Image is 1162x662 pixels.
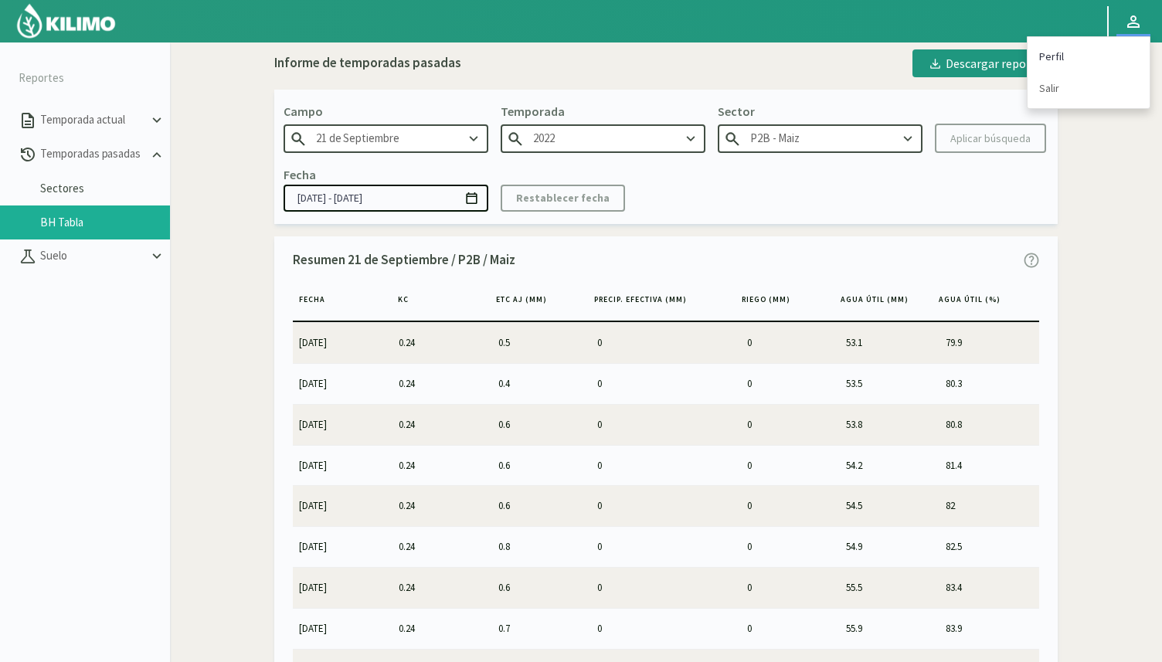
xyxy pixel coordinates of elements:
[939,486,1039,526] td: 82
[501,124,705,153] input: Escribe para buscar
[741,486,841,526] td: 0
[293,527,392,567] td: [DATE]
[490,287,588,321] th: ETc aj (MM)
[293,486,392,526] td: [DATE]
[939,568,1039,608] td: 83.4
[492,404,592,444] td: 0.6
[492,363,592,403] td: 0.4
[591,445,740,485] td: 0
[293,363,392,403] td: [DATE]
[15,2,117,39] img: Kilimo
[939,608,1039,648] td: 83.9
[939,445,1039,485] td: 81.4
[37,111,148,129] p: Temporada actual
[912,49,1058,77] button: Descargar reporte
[933,287,1031,321] th: Agua Útil (%)
[392,527,492,567] td: 0.24
[736,287,834,321] th: Riego (MM)
[591,486,740,526] td: 0
[840,608,939,648] td: 55.9
[392,287,490,321] th: KC
[939,363,1039,403] td: 80.3
[718,124,922,153] input: Escribe para buscar
[591,527,740,567] td: 0
[392,608,492,648] td: 0.24
[293,404,392,444] td: [DATE]
[1028,73,1150,104] a: Salir
[939,322,1039,362] td: 79.9
[284,124,488,153] input: Escribe para buscar
[840,486,939,526] td: 54.5
[741,527,841,567] td: 0
[40,182,170,195] a: Sectores
[293,445,392,485] td: [DATE]
[37,145,148,163] p: Temporadas pasadas
[741,608,841,648] td: 0
[591,322,740,362] td: 0
[834,287,933,321] th: Agua útil (MM)
[840,568,939,608] td: 55.5
[501,102,705,121] p: Temporada
[741,445,841,485] td: 0
[492,527,592,567] td: 0.8
[293,250,515,270] p: Resumen 21 de Septiembre / P2B / Maiz
[284,185,488,212] input: dd/mm/yyyy - dd/mm/yyyy
[284,102,488,121] p: Campo
[293,287,392,321] th: Fecha
[274,53,461,73] div: Informe de temporadas pasadas
[840,363,939,403] td: 53.5
[840,404,939,444] td: 53.8
[939,404,1039,444] td: 80.8
[392,445,492,485] td: 0.24
[928,54,1042,73] div: Descargar reporte
[840,322,939,362] td: 53.1
[741,322,841,362] td: 0
[741,568,841,608] td: 0
[840,445,939,485] td: 54.2
[392,486,492,526] td: 0.24
[1028,41,1150,73] a: Perfil
[284,165,316,184] p: Fecha
[392,322,492,362] td: 0.24
[37,247,148,265] p: Suelo
[588,287,736,321] th: Precip. Efectiva (MM)
[392,404,492,444] td: 0.24
[492,608,592,648] td: 0.7
[293,322,392,362] td: [DATE]
[492,568,592,608] td: 0.6
[40,216,170,229] a: BH Tabla
[939,527,1039,567] td: 82.5
[492,445,592,485] td: 0.6
[591,608,740,648] td: 0
[741,363,841,403] td: 0
[591,568,740,608] td: 0
[718,102,922,121] p: Sector
[293,568,392,608] td: [DATE]
[492,486,592,526] td: 0.6
[591,404,740,444] td: 0
[392,363,492,403] td: 0.24
[293,608,392,648] td: [DATE]
[492,322,592,362] td: 0.5
[392,568,492,608] td: 0.24
[741,404,841,444] td: 0
[840,527,939,567] td: 54.9
[591,363,740,403] td: 0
